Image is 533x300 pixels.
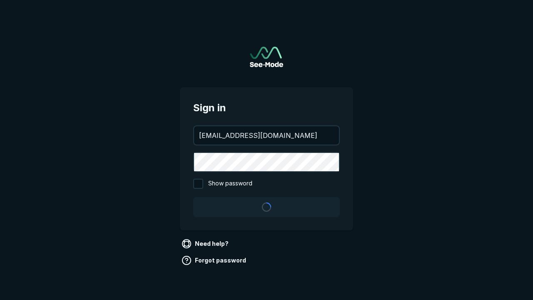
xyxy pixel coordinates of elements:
a: Need help? [180,237,232,250]
img: See-Mode Logo [250,47,283,67]
span: Sign in [193,100,340,115]
input: your@email.com [194,126,339,145]
a: Go to sign in [250,47,283,67]
span: Show password [208,179,252,189]
a: Forgot password [180,254,249,267]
